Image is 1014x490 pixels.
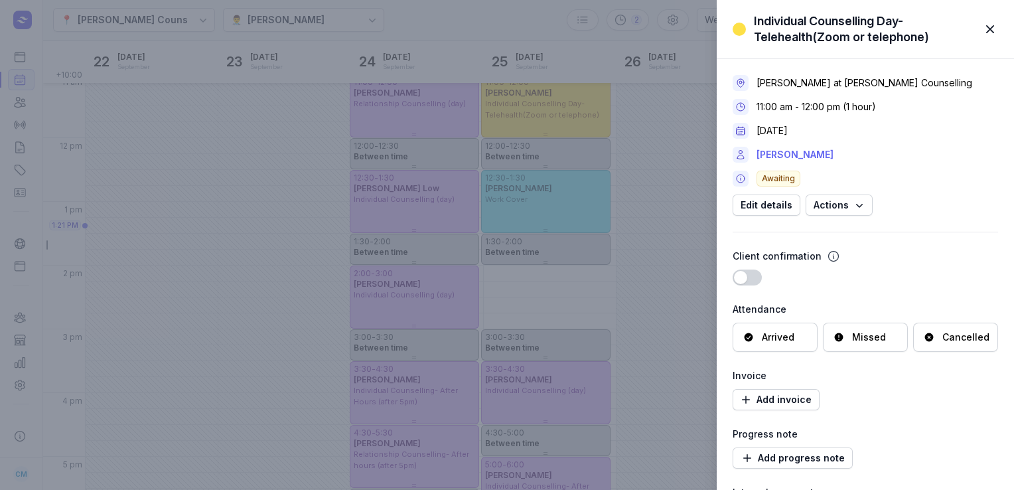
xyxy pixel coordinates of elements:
div: 11:00 am - 12:00 pm (1 hour) [757,100,876,114]
span: Edit details [741,197,792,213]
div: [DATE] [757,124,788,137]
div: Cancelled [942,331,989,344]
div: Client confirmation [733,248,822,264]
span: Awaiting [757,171,800,187]
div: Individual Counselling Day- Telehealth(Zoom or telephone) [754,13,974,45]
div: Arrived [762,331,794,344]
span: Add invoice [741,392,812,408]
div: Missed [852,331,886,344]
span: Actions [814,197,865,213]
span: Add progress note [741,450,845,466]
button: Edit details [733,195,800,216]
a: [PERSON_NAME] [757,147,833,163]
div: Attendance [733,301,998,317]
div: [PERSON_NAME] at [PERSON_NAME] Counselling [757,76,972,90]
button: Actions [806,195,873,216]
div: Progress note [733,426,998,442]
div: Invoice [733,368,998,384]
